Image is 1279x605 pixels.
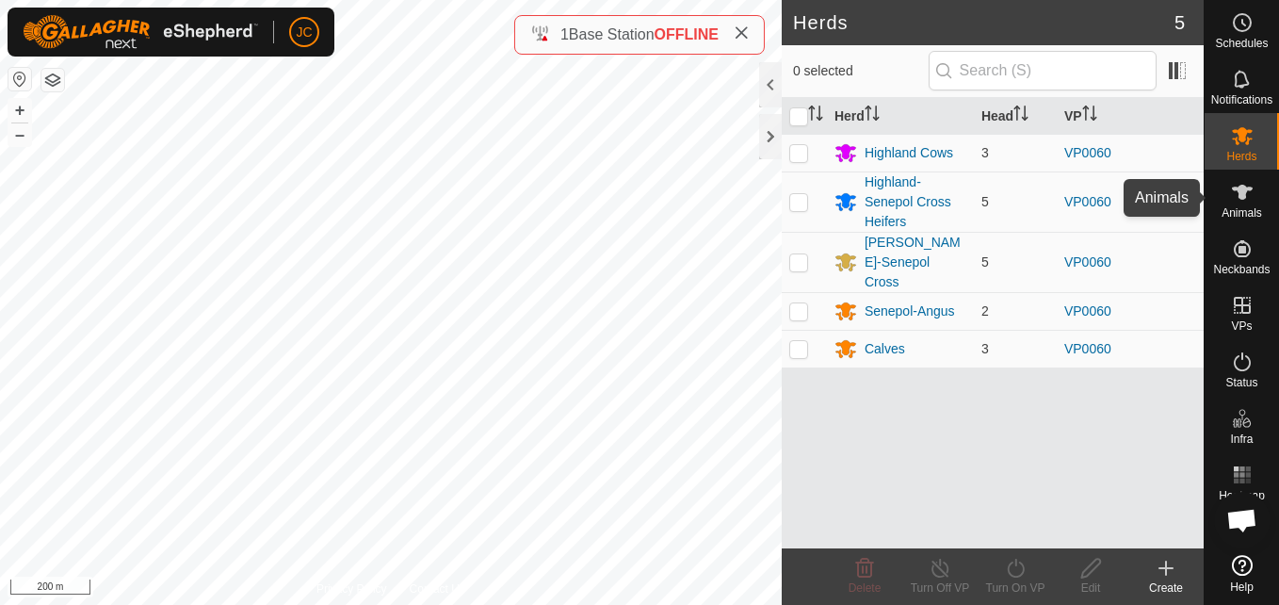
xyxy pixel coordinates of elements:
[865,108,880,123] p-sorticon: Activate to sort
[865,172,966,232] div: Highland-Senepol Cross Heifers
[793,11,1174,34] h2: Herds
[1064,341,1111,356] a: VP0060
[1057,98,1204,135] th: VP
[1174,8,1185,37] span: 5
[865,233,966,292] div: [PERSON_NAME]-Senepol Cross
[1205,548,1279,600] a: Help
[560,26,569,42] span: 1
[902,580,978,597] div: Turn Off VP
[981,145,989,160] span: 3
[1064,254,1111,270] a: VP0060
[1013,108,1028,123] p-sorticon: Activate to sort
[1230,581,1254,593] span: Help
[929,51,1157,90] input: Search (S)
[981,341,989,356] span: 3
[849,581,882,595] span: Delete
[974,98,1057,135] th: Head
[1064,303,1111,319] a: VP0060
[1215,38,1268,49] span: Schedules
[865,143,953,163] div: Highland Cows
[655,26,719,42] span: OFFLINE
[1213,264,1270,275] span: Neckbands
[8,68,31,90] button: Reset Map
[981,303,989,319] span: 2
[978,580,1053,597] div: Turn On VP
[1214,492,1271,548] div: Open chat
[1222,207,1262,219] span: Animals
[1226,151,1256,162] span: Herds
[23,15,258,49] img: Gallagher Logo
[1053,580,1128,597] div: Edit
[1225,377,1257,388] span: Status
[569,26,655,42] span: Base Station
[865,302,955,321] div: Senepol-Angus
[865,339,905,359] div: Calves
[410,580,465,597] a: Contact Us
[8,99,31,122] button: +
[1219,490,1265,501] span: Heatmap
[1064,194,1111,209] a: VP0060
[793,61,929,81] span: 0 selected
[808,108,823,123] p-sorticon: Activate to sort
[1211,94,1272,106] span: Notifications
[1230,433,1253,445] span: Infra
[981,254,989,270] span: 5
[1128,580,1204,597] div: Create
[1231,320,1252,332] span: VPs
[981,194,989,209] span: 5
[8,123,31,146] button: –
[1064,145,1111,160] a: VP0060
[827,98,974,135] th: Herd
[316,580,387,597] a: Privacy Policy
[296,23,312,42] span: JC
[1082,108,1097,123] p-sorticon: Activate to sort
[41,69,64,91] button: Map Layers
